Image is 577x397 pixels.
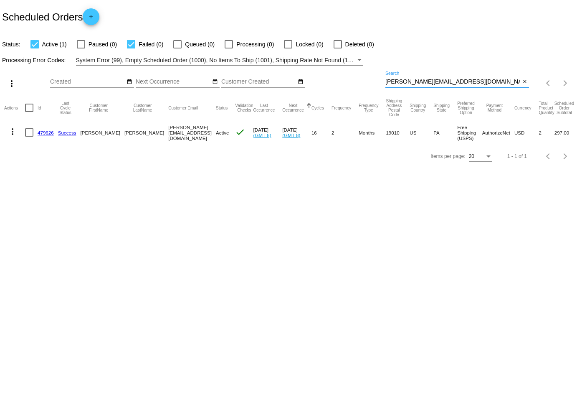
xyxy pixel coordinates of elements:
[482,103,507,112] button: Change sorting for PaymentMethod.Type
[520,78,529,87] button: Clear
[221,79,296,85] input: Customer Created
[557,75,574,92] button: Next page
[8,127,18,137] mat-icon: more_vert
[410,103,426,112] button: Change sorting for ShippingCountry
[58,130,76,135] a: Success
[253,132,271,138] a: (GMT-8)
[235,95,253,120] mat-header-cell: Validation Checks
[89,39,117,49] span: Paused (0)
[185,39,215,49] span: Queued (0)
[311,120,332,145] mat-cell: 16
[2,57,66,64] span: Processing Error Codes:
[282,132,300,138] a: (GMT-8)
[540,148,557,165] button: Previous page
[216,130,229,135] span: Active
[76,55,364,66] mat-select: Filter by Processing Error Codes
[386,99,402,117] button: Change sorting for ShippingPostcode
[332,105,351,110] button: Change sorting for Frequency
[332,120,359,145] mat-cell: 2
[235,127,245,137] mat-icon: check
[386,120,410,145] mat-cell: 19010
[168,120,216,145] mat-cell: [PERSON_NAME][EMAIL_ADDRESS][DOMAIN_NAME]
[554,101,574,115] button: Change sorting for Subtotal
[124,103,161,112] button: Change sorting for CustomerLastName
[38,105,41,110] button: Change sorting for Id
[236,39,274,49] span: Processing (0)
[482,120,514,145] mat-cell: AuthorizeNet
[38,130,54,135] a: 479626
[139,39,163,49] span: Failed (0)
[253,120,283,145] mat-cell: [DATE]
[4,95,25,120] mat-header-cell: Actions
[2,8,99,25] h2: Scheduled Orders
[282,103,304,112] button: Change sorting for NextOccurrenceUtc
[50,79,125,85] input: Created
[253,103,275,112] button: Change sorting for LastOccurrenceUtc
[124,120,168,145] mat-cell: [PERSON_NAME]
[507,153,527,159] div: 1 - 1 of 1
[469,154,492,160] mat-select: Items per page:
[58,101,73,115] button: Change sorting for LastProcessingCycleId
[410,120,433,145] mat-cell: US
[540,75,557,92] button: Previous page
[311,105,324,110] button: Change sorting for Cycles
[522,79,528,85] mat-icon: close
[359,120,386,145] mat-cell: Months
[469,153,474,159] span: 20
[557,148,574,165] button: Next page
[385,79,520,85] input: Search
[514,105,531,110] button: Change sorting for CurrencyIso
[457,120,482,145] mat-cell: Free Shipping (USPS)
[514,120,539,145] mat-cell: USD
[359,103,378,112] button: Change sorting for FrequencyType
[86,14,96,24] mat-icon: add
[81,120,124,145] mat-cell: [PERSON_NAME]
[2,41,20,48] span: Status:
[216,105,228,110] button: Change sorting for Status
[539,120,554,145] mat-cell: 2
[42,39,67,49] span: Active (1)
[345,39,374,49] span: Deleted (0)
[212,79,218,85] mat-icon: date_range
[433,120,457,145] mat-cell: PA
[539,95,554,120] mat-header-cell: Total Product Quantity
[168,105,198,110] button: Change sorting for CustomerEmail
[7,79,17,89] mat-icon: more_vert
[457,101,475,115] button: Change sorting for PreferredShippingOption
[296,39,323,49] span: Locked (0)
[136,79,211,85] input: Next Occurrence
[127,79,132,85] mat-icon: date_range
[81,103,117,112] button: Change sorting for CustomerFirstName
[430,153,465,159] div: Items per page:
[298,79,304,85] mat-icon: date_range
[282,120,311,145] mat-cell: [DATE]
[433,103,450,112] button: Change sorting for ShippingState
